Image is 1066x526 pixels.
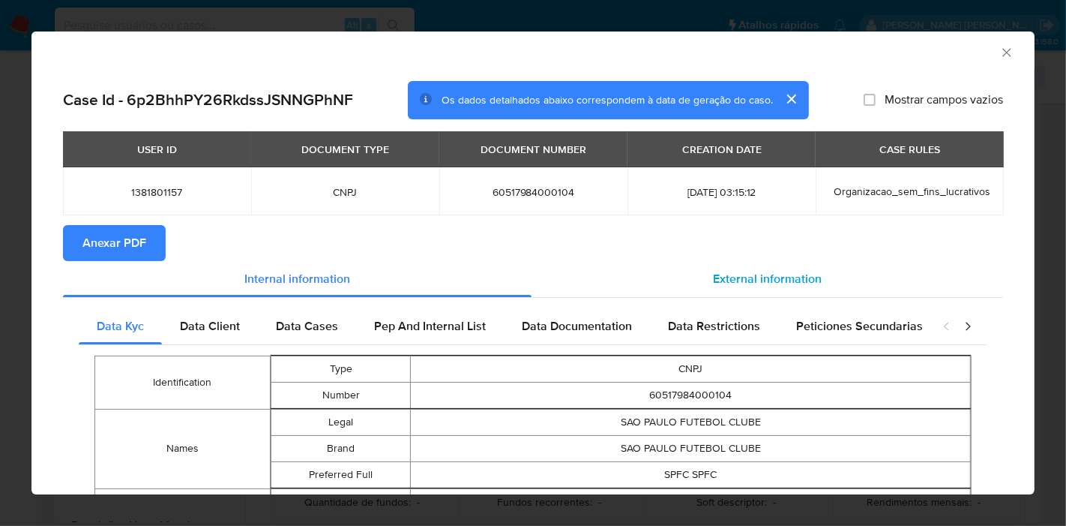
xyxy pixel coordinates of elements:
h2: Case Id - 6p2BhhPY26RkdssJSNNGPhNF [63,90,353,110]
td: Legal [271,409,411,435]
span: Data Documentation [522,317,632,335]
span: Mostrar campos vazios [885,92,1003,107]
span: Pep And Internal List [374,317,486,335]
div: Detailed info [63,261,1003,297]
div: Detailed internal info [79,308,927,344]
span: [DATE] 03:15:12 [645,185,798,199]
div: CASE RULES [870,137,949,162]
td: Names [95,409,271,488]
div: closure-recommendation-modal [31,32,1035,494]
td: SAO PAULO FUTEBOL CLUBE [411,409,971,435]
td: Type [271,356,411,382]
span: Internal information [244,270,350,287]
td: 60517984000104 [411,382,971,408]
div: DOCUMENT TYPE [292,137,398,162]
span: CNPJ [269,185,421,199]
button: Fechar a janela [999,45,1013,59]
span: Os dados detalhados abaixo correspondem à data de geração do caso. [442,92,773,107]
input: Mostrar campos vazios [864,94,876,106]
span: Organizacao_sem_fins_lucrativos [834,184,990,199]
td: Brand [271,435,411,461]
td: Identification [95,356,271,409]
td: Number [271,382,411,408]
span: 1381801157 [81,185,233,199]
td: 9312300 [411,488,971,515]
span: Data Client [180,317,240,335]
span: Anexar PDF [82,227,146,260]
span: Peticiones Secundarias [796,317,923,335]
td: SPFC SPFC [411,461,971,488]
div: DOCUMENT NUMBER [472,137,595,162]
span: 60517984000104 [457,185,609,199]
button: Anexar PDF [63,225,166,261]
div: CREATION DATE [673,137,771,162]
div: USER ID [128,137,186,162]
td: SAO PAULO FUTEBOL CLUBE [411,435,971,461]
span: Data Cases [276,317,338,335]
td: Code [271,488,411,515]
button: cerrar [773,81,809,117]
span: Data Restrictions [668,317,760,335]
span: External information [713,270,822,287]
td: CNPJ [411,356,971,382]
span: Data Kyc [97,317,144,335]
td: Preferred Full [271,461,411,488]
